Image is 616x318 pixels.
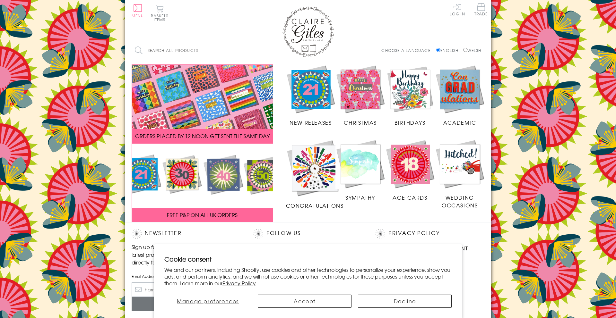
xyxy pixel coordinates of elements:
span: Academic [443,119,476,126]
input: Subscribe [132,297,241,311]
button: Menu [132,4,144,18]
input: Welsh [463,48,467,52]
input: Search all products [132,43,244,58]
span: New Releases [290,119,332,126]
span: Sympathy [345,194,375,201]
h2: Follow Us [253,229,362,238]
p: Join us on our social networking profiles for up to the minute news and product releases the mome... [253,243,362,266]
label: English [436,47,462,53]
a: Sympathy [335,139,385,201]
label: Welsh [463,47,482,53]
span: Congratulations [286,202,344,209]
a: Christmas [335,64,385,127]
p: We and our partners, including Shopify, use cookies and other technologies to personalize your ex... [164,266,452,286]
input: harry@hogwarts.edu [132,282,241,297]
span: Birthdays [395,119,425,126]
span: Menu [132,13,144,19]
span: Trade [474,3,488,16]
a: Log In [450,3,465,16]
a: Wedding Occasions [435,139,485,209]
input: English [436,48,440,52]
a: Age Cards [385,139,435,201]
p: Sign up for our newsletter to receive the latest product launches, news and offers directly to yo... [132,243,241,266]
span: FREE P&P ON ALL UK ORDERS [167,211,238,219]
span: 0 items [154,13,169,22]
a: Academic [435,64,485,127]
img: Claire Giles Greetings Cards [282,6,334,57]
span: Christmas [344,119,377,126]
a: Privacy Policy [222,279,256,287]
p: Choose a language: [381,47,435,53]
button: Manage preferences [164,295,252,308]
button: Decline [358,295,452,308]
label: Email Address [132,273,241,279]
input: Search [238,43,244,58]
a: Trade [474,3,488,17]
span: ORDERS PLACED BY 12 NOON GET SENT THE SAME DAY [135,132,270,140]
a: Birthdays [385,64,435,127]
a: New Releases [286,64,336,127]
a: Privacy Policy [388,229,439,238]
h2: Cookie consent [164,255,452,264]
button: Accept [258,295,351,308]
span: Wedding Occasions [442,194,478,209]
button: Basket0 items [151,5,169,21]
span: Manage preferences [177,297,239,305]
a: Congratulations [286,139,344,209]
h2: Newsletter [132,229,241,238]
span: Age Cards [393,194,427,201]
